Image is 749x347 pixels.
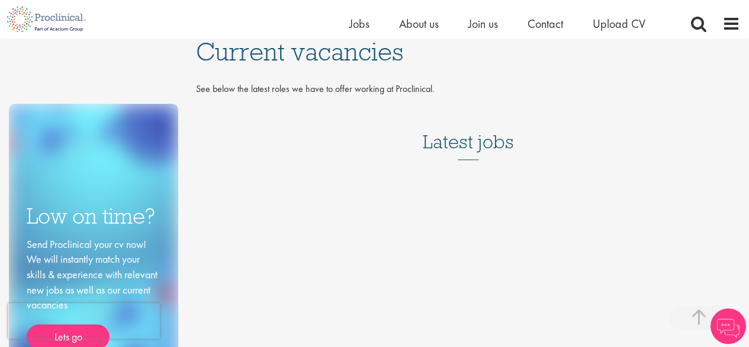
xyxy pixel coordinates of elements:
a: Jobs [349,16,369,31]
a: About us [399,16,439,31]
a: Upload CV [593,16,645,31]
iframe: reCAPTCHA [8,303,160,339]
span: Current vacancies [196,36,403,68]
a: Contact [528,16,563,31]
h3: Latest jobs [423,102,514,160]
img: Chatbot [711,308,746,344]
h3: Low on time? [27,205,160,228]
a: Join us [468,16,498,31]
p: See below the latest roles we have to offer working at Proclinical. [196,82,740,96]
